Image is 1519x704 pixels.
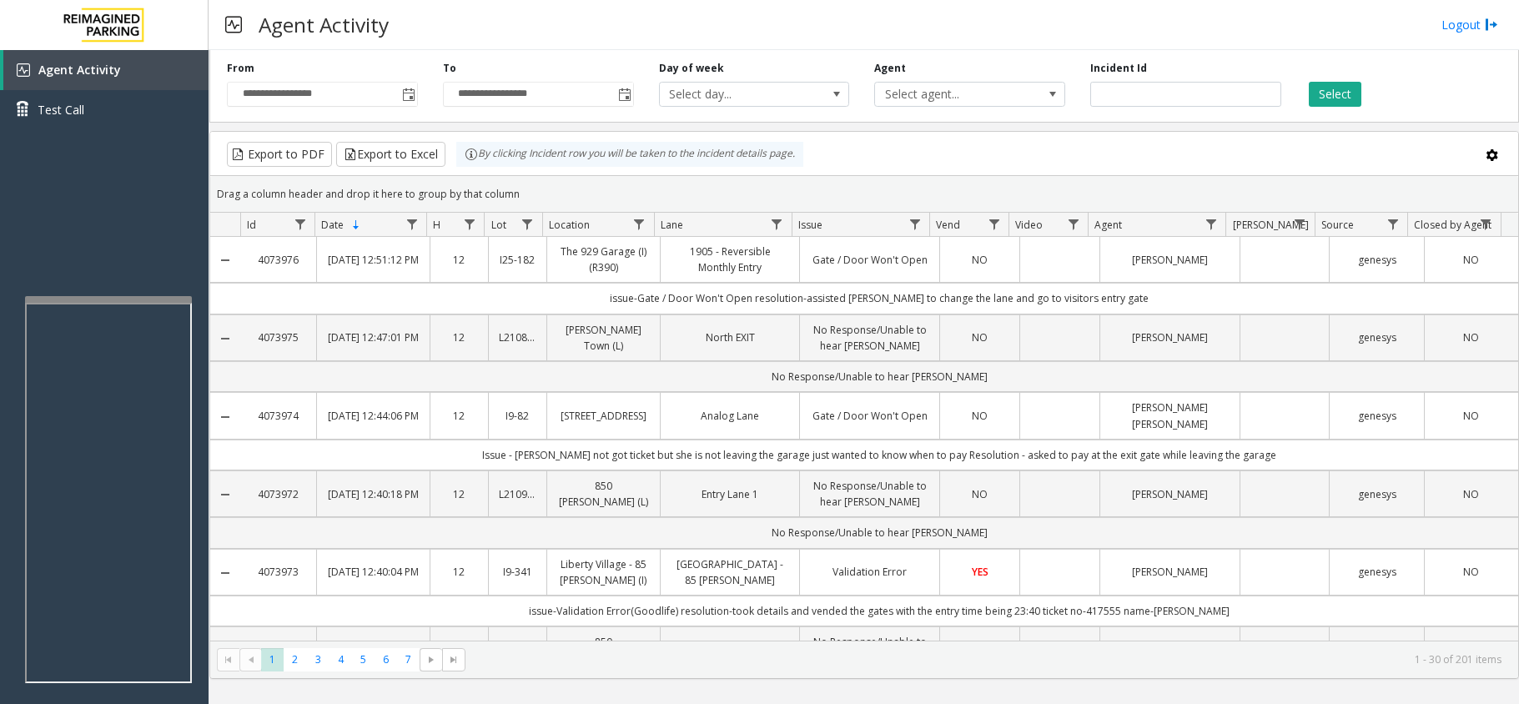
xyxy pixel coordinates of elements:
a: North EXIT [671,329,790,345]
a: [GEOGRAPHIC_DATA] - 85 [PERSON_NAME] [671,556,790,588]
a: Issue Filter Menu [903,213,926,235]
span: Closed by Agent [1414,218,1491,232]
a: Agent Filter Menu [1200,213,1222,235]
a: 4073976 [250,252,306,268]
span: Page 1 [261,648,284,671]
a: Agent Activity [3,50,209,90]
a: Lot Filter Menu [516,213,538,235]
a: Entry Lane 1 [671,486,790,502]
a: [PERSON_NAME] [PERSON_NAME] [1110,400,1230,431]
a: 850 [PERSON_NAME] (L) [557,478,650,510]
a: 4073974 [250,408,306,424]
a: [DATE] 12:40:18 PM [327,486,420,502]
a: Gate / Door Won't Open [810,252,929,268]
a: 4073973 [250,564,306,580]
img: pageIcon [225,4,242,45]
a: [PERSON_NAME] [1110,329,1230,345]
td: No Response/Unable to hear [PERSON_NAME] [240,361,1518,392]
label: Agent [874,61,906,76]
span: NO [1463,253,1479,267]
span: Lane [661,218,683,232]
a: NO [1435,564,1508,580]
a: NO [1435,408,1508,424]
a: Video Filter Menu [1062,213,1084,235]
span: Toggle popup [399,83,417,106]
a: [DATE] 12:47:01 PM [327,329,420,345]
span: YES [972,565,988,579]
label: To [443,61,456,76]
img: infoIcon.svg [465,148,478,161]
a: Logout [1441,16,1498,33]
a: Source Filter Menu [1381,213,1404,235]
div: By clicking Incident row you will be taken to the incident details page. [456,142,803,167]
span: Select agent... [875,83,1026,106]
a: NO [950,252,1009,268]
a: [DATE] 12:51:12 PM [327,252,420,268]
a: Id Filter Menu [289,213,311,235]
img: logout [1485,16,1498,33]
span: NO [1463,330,1479,344]
a: No Response/Unable to hear [PERSON_NAME] [810,478,929,510]
a: NO [950,329,1009,345]
a: Lane Filter Menu [766,213,788,235]
span: [PERSON_NAME] [1233,218,1309,232]
a: Collapse Details [210,254,240,267]
div: Data table [210,213,1518,641]
a: Parker Filter Menu [1288,213,1310,235]
a: L21091600 [499,486,536,502]
a: Collapse Details [210,410,240,424]
a: [DATE] 12:44:06 PM [327,408,420,424]
span: Go to the next page [425,653,438,666]
a: YES [950,564,1009,580]
div: Drag a column header and drop it here to group by that column [210,179,1518,209]
a: genesys [1340,252,1413,268]
span: Agent Activity [38,62,121,78]
span: NO [972,487,988,501]
span: Page 3 [307,648,329,671]
span: Video [1015,218,1043,232]
a: genesys [1340,408,1413,424]
span: Select day... [660,83,811,106]
span: Date [321,218,344,232]
span: Issue [798,218,822,232]
a: [PERSON_NAME] [1110,564,1230,580]
td: issue-Gate / Door Won't Open resolution-assisted [PERSON_NAME] to change the lane and go to visit... [240,283,1518,314]
span: Page 6 [375,648,397,671]
a: Vend Filter Menu [983,213,1005,235]
a: 12 [440,564,478,580]
label: Day of week [659,61,724,76]
span: Page 4 [329,648,352,671]
span: Go to the last page [447,653,460,666]
a: 12 [440,329,478,345]
a: NO [1435,329,1508,345]
a: 1905 - Reversible Monthly Entry [671,244,790,275]
button: Select [1309,82,1361,107]
a: I25-182 [499,252,536,268]
h3: Agent Activity [250,4,397,45]
a: NO [1435,486,1508,502]
td: issue-Validation Error(Goodlife) resolution-took details and vended the gates with the entry time... [240,596,1518,626]
a: [PERSON_NAME] Town (L) [557,322,650,354]
button: Export to PDF [227,142,332,167]
a: 4073975 [250,329,306,345]
a: Location Filter Menu [628,213,651,235]
a: Liberty Village - 85 [PERSON_NAME] (I) [557,556,650,588]
a: Date Filter Menu [400,213,423,235]
a: Closed by Agent Filter Menu [1475,213,1497,235]
a: No Response/Unable to hear [PERSON_NAME] [810,322,929,354]
span: Lot [491,218,506,232]
a: 850 [PERSON_NAME] (L) [557,634,650,666]
a: genesys [1340,564,1413,580]
span: NO [972,330,988,344]
a: No Response/Unable to hear [PERSON_NAME] [810,634,929,666]
a: H Filter Menu [458,213,480,235]
span: Vend [936,218,960,232]
td: No Response/Unable to hear [PERSON_NAME] [240,517,1518,548]
a: 12 [440,252,478,268]
span: Agent [1094,218,1122,232]
a: 12 [440,408,478,424]
a: Collapse Details [210,566,240,580]
span: NO [972,409,988,423]
span: Test Call [38,101,84,118]
span: NO [1463,565,1479,579]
